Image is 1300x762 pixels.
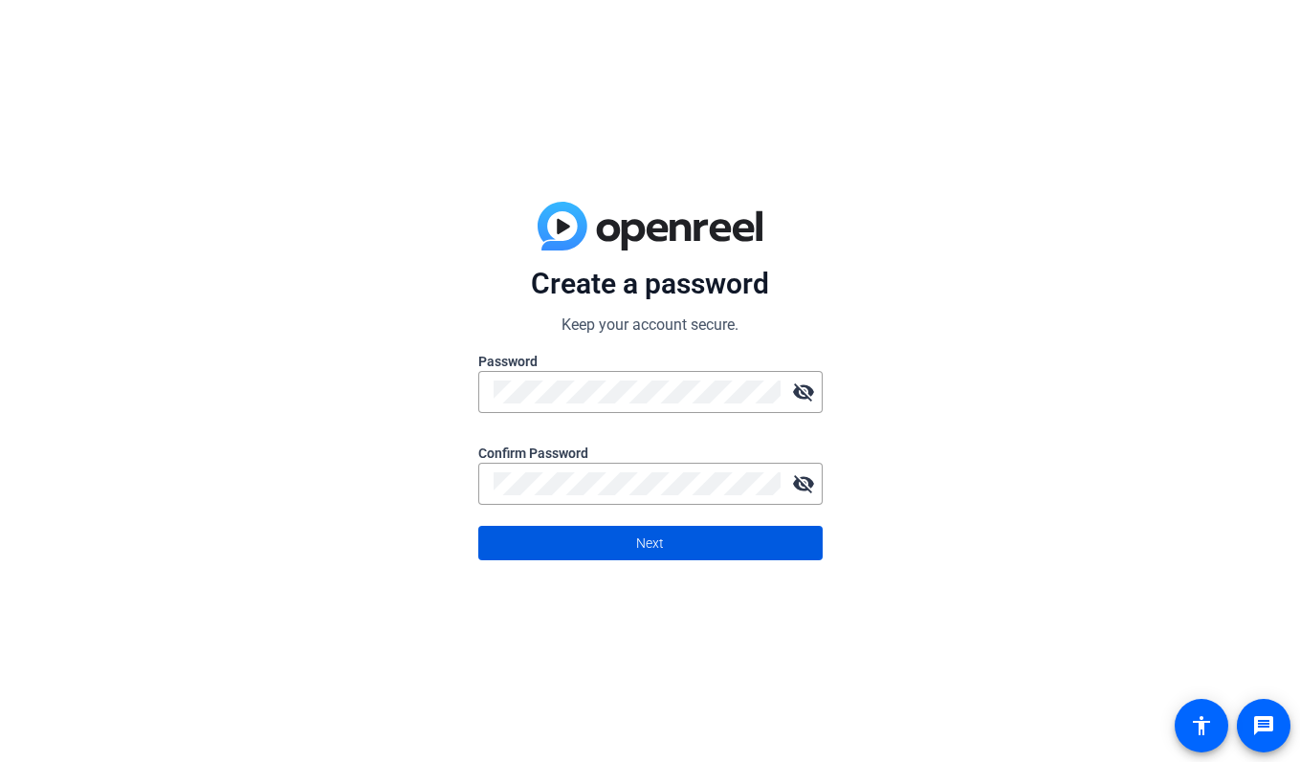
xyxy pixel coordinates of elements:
span: Next [636,525,664,561]
p: Keep your account secure. [478,314,823,337]
mat-icon: message [1252,714,1275,737]
img: blue-gradient.svg [538,202,762,251]
p: Create a password [478,266,823,302]
label: Confirm Password [478,444,823,463]
label: Password [478,352,823,371]
mat-icon: visibility_off [784,465,823,503]
mat-icon: visibility_off [784,373,823,411]
mat-icon: accessibility [1190,714,1213,737]
button: Next [478,526,823,560]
